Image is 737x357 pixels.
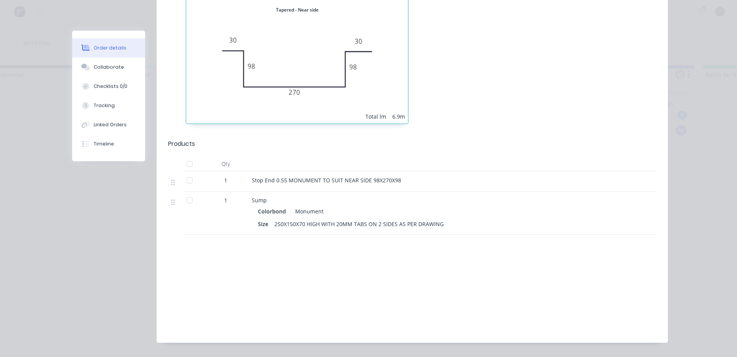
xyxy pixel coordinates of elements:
[72,38,145,58] button: Order details
[72,134,145,154] button: Timeline
[392,112,405,121] div: 6.9m
[224,176,227,184] span: 1
[224,196,227,204] span: 1
[72,77,145,96] button: Checklists 0/0
[252,177,401,184] span: Stop End 0.55 MONUMENT TO SUIT NEAR SIDE 98X270X98
[72,58,145,77] button: Collaborate
[94,121,127,128] div: Linked Orders
[94,102,115,109] div: Tracking
[168,139,195,149] div: Products
[94,64,124,71] div: Collaborate
[94,45,126,51] div: Order details
[252,197,267,204] span: Sump
[72,115,145,134] button: Linked Orders
[365,112,386,121] div: Total lm
[94,140,114,147] div: Timeline
[271,218,447,230] div: 250X150X70 HIGH WITH 20MM TABS ON 2 SIDES AS PER DRAWING
[203,156,249,172] div: Qty
[258,206,289,217] div: Colorbond
[258,218,271,230] div: Size
[292,206,324,217] div: Monument
[72,96,145,115] button: Tracking
[94,83,127,90] div: Checklists 0/0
